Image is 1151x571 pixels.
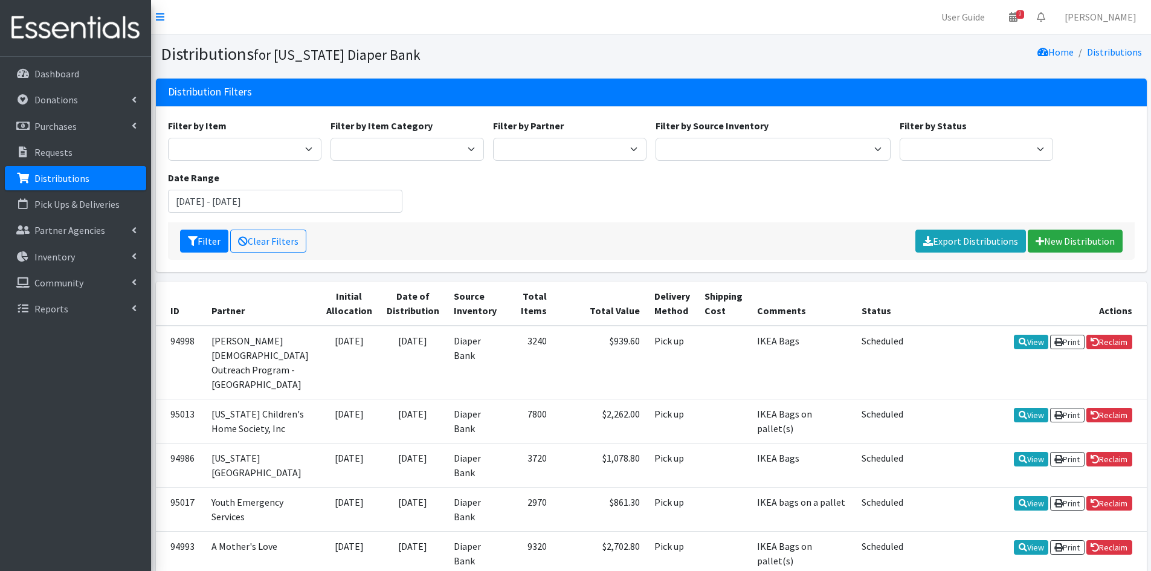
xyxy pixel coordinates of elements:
[1050,496,1085,511] a: Print
[204,443,319,487] td: [US_STATE] [GEOGRAPHIC_DATA]
[5,218,146,242] a: Partner Agencies
[1086,408,1132,422] a: Reclaim
[34,303,68,315] p: Reports
[5,297,146,321] a: Reports
[5,8,146,48] img: HumanEssentials
[447,326,508,399] td: Diaper Bank
[647,443,697,487] td: Pick up
[1014,540,1048,555] a: View
[5,140,146,164] a: Requests
[34,277,83,289] p: Community
[1050,452,1085,466] a: Print
[5,88,146,112] a: Donations
[330,118,433,133] label: Filter by Item Category
[5,166,146,190] a: Distributions
[168,170,219,185] label: Date Range
[854,443,911,487] td: Scheduled
[656,118,769,133] label: Filter by Source Inventory
[554,326,647,399] td: $939.60
[447,443,508,487] td: Diaper Bank
[319,487,379,531] td: [DATE]
[1050,540,1085,555] a: Print
[204,326,319,399] td: [PERSON_NAME][DEMOGRAPHIC_DATA] Outreach Program - [GEOGRAPHIC_DATA]
[750,399,854,443] td: IKEA Bags on pallet(s)
[915,230,1026,253] a: Export Distributions
[1086,335,1132,349] a: Reclaim
[1055,5,1146,29] a: [PERSON_NAME]
[1050,408,1085,422] a: Print
[1086,452,1132,466] a: Reclaim
[34,146,73,158] p: Requests
[932,5,995,29] a: User Guide
[34,198,120,210] p: Pick Ups & Deliveries
[319,399,379,443] td: [DATE]
[319,326,379,399] td: [DATE]
[180,230,228,253] button: Filter
[168,86,252,98] h3: Distribution Filters
[1028,230,1123,253] a: New Distribution
[447,487,508,531] td: Diaper Bank
[379,326,447,399] td: [DATE]
[1016,10,1024,19] span: 9
[911,282,1147,326] th: Actions
[493,118,564,133] label: Filter by Partner
[156,326,204,399] td: 94998
[156,282,204,326] th: ID
[1014,452,1048,466] a: View
[34,94,78,106] p: Donations
[379,443,447,487] td: [DATE]
[900,118,967,133] label: Filter by Status
[34,251,75,263] p: Inventory
[447,399,508,443] td: Diaper Bank
[34,224,105,236] p: Partner Agencies
[34,68,79,80] p: Dashboard
[999,5,1027,29] a: 9
[1050,335,1085,349] a: Print
[379,399,447,443] td: [DATE]
[156,443,204,487] td: 94986
[750,487,854,531] td: IKEA bags on a pallet
[854,326,911,399] td: Scheduled
[854,399,911,443] td: Scheduled
[168,118,227,133] label: Filter by Item
[508,326,554,399] td: 3240
[319,443,379,487] td: [DATE]
[647,399,697,443] td: Pick up
[5,245,146,269] a: Inventory
[554,282,647,326] th: Total Value
[161,44,647,65] h1: Distributions
[34,172,89,184] p: Distributions
[5,192,146,216] a: Pick Ups & Deliveries
[447,282,508,326] th: Source Inventory
[379,282,447,326] th: Date of Distribution
[508,399,554,443] td: 7800
[319,282,379,326] th: Initial Allocation
[750,326,854,399] td: IKEA Bags
[508,282,554,326] th: Total Items
[508,487,554,531] td: 2970
[1014,335,1048,349] a: View
[647,487,697,531] td: Pick up
[647,326,697,399] td: Pick up
[379,487,447,531] td: [DATE]
[204,282,319,326] th: Partner
[750,443,854,487] td: IKEA Bags
[854,282,911,326] th: Status
[508,443,554,487] td: 3720
[1037,46,1074,58] a: Home
[34,120,77,132] p: Purchases
[854,487,911,531] td: Scheduled
[1086,496,1132,511] a: Reclaim
[156,487,204,531] td: 95017
[5,271,146,295] a: Community
[230,230,306,253] a: Clear Filters
[204,487,319,531] td: Youth Emergency Services
[168,190,403,213] input: January 1, 2011 - December 31, 2011
[750,282,854,326] th: Comments
[697,282,750,326] th: Shipping Cost
[1014,408,1048,422] a: View
[5,62,146,86] a: Dashboard
[554,443,647,487] td: $1,078.80
[156,399,204,443] td: 95013
[5,114,146,138] a: Purchases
